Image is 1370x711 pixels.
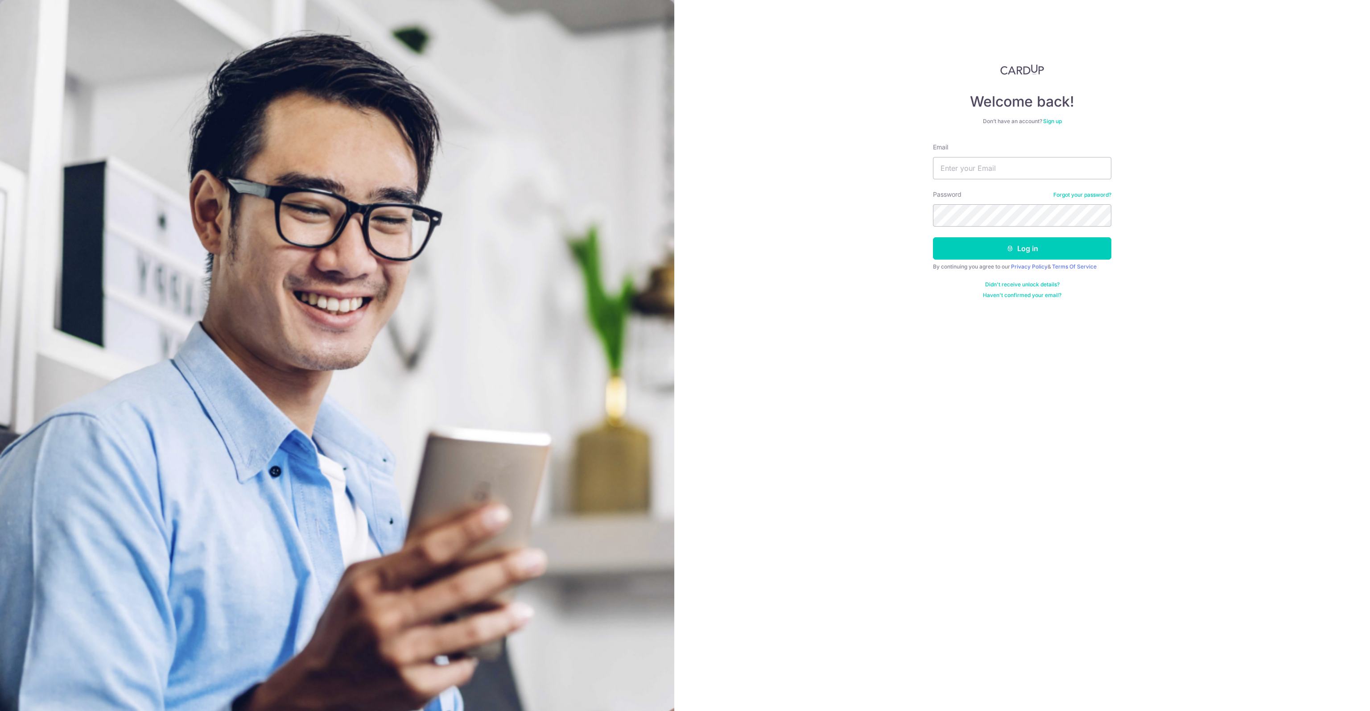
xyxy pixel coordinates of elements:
label: Email [933,143,948,152]
button: Log in [933,237,1111,260]
a: Haven't confirmed your email? [983,292,1061,299]
input: Enter your Email [933,157,1111,179]
a: Forgot your password? [1053,191,1111,198]
div: By continuing you agree to our & [933,263,1111,270]
a: Sign up [1043,118,1062,124]
a: Didn't receive unlock details? [985,281,1060,288]
a: Privacy Policy [1011,263,1048,270]
label: Password [933,190,961,199]
div: Don’t have an account? [933,118,1111,125]
img: CardUp Logo [1000,64,1044,75]
a: Terms Of Service [1052,263,1097,270]
h4: Welcome back! [933,93,1111,111]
